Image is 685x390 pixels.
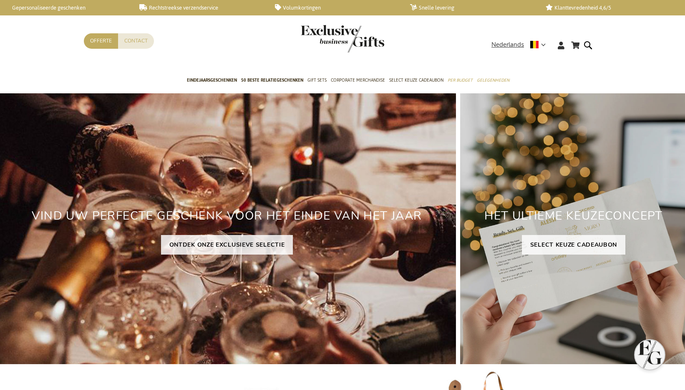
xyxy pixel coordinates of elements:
span: Per Budget [448,76,473,85]
img: Exclusive Business gifts logo [301,25,384,52]
a: Offerte [84,33,118,49]
span: Eindejaarsgeschenken [187,76,237,85]
a: store logo [301,25,342,52]
a: Snelle levering [410,4,532,11]
span: 50 beste relatiegeschenken [241,76,303,85]
a: Volumkortingen [275,4,397,11]
a: Rechtstreekse verzendservice [139,4,261,11]
a: ONTDEK ONZE EXCLUSIEVE SELECTIE [161,235,293,255]
a: SELECT KEUZE CADEAUBON [522,235,625,255]
span: Gelegenheden [477,76,509,85]
span: Corporate Merchandise [331,76,385,85]
span: Gift Sets [307,76,327,85]
a: Gepersonaliseerde geschenken [4,4,126,11]
a: Contact [118,33,154,49]
a: Klanttevredenheid 4,6/5 [546,4,667,11]
span: Select Keuze Cadeaubon [389,76,443,85]
span: Nederlands [491,40,524,50]
div: Nederlands [491,40,551,50]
